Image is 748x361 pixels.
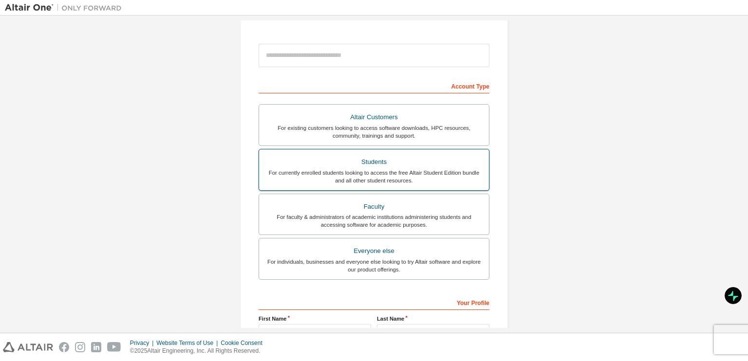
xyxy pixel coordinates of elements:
div: Cookie Consent [221,339,268,347]
div: Students [265,155,483,169]
div: Website Terms of Use [156,339,221,347]
label: First Name [259,315,371,323]
label: Last Name [377,315,489,323]
div: Your Profile [259,294,489,310]
div: Faculty [265,200,483,214]
div: For currently enrolled students looking to access the free Altair Student Edition bundle and all ... [265,169,483,184]
img: linkedin.svg [91,342,101,352]
img: youtube.svg [107,342,121,352]
img: instagram.svg [75,342,85,352]
div: For existing customers looking to access software downloads, HPC resources, community, trainings ... [265,124,483,140]
div: Everyone else [265,244,483,258]
div: For faculty & administrators of academic institutions administering students and accessing softwa... [265,213,483,229]
img: facebook.svg [59,342,69,352]
div: Privacy [130,339,156,347]
div: For individuals, businesses and everyone else looking to try Altair software and explore our prod... [265,258,483,273]
div: Altair Customers [265,110,483,124]
p: © 2025 Altair Engineering, Inc. All Rights Reserved. [130,347,268,355]
img: Altair One [5,3,127,13]
div: Account Type [259,78,489,93]
img: altair_logo.svg [3,342,53,352]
